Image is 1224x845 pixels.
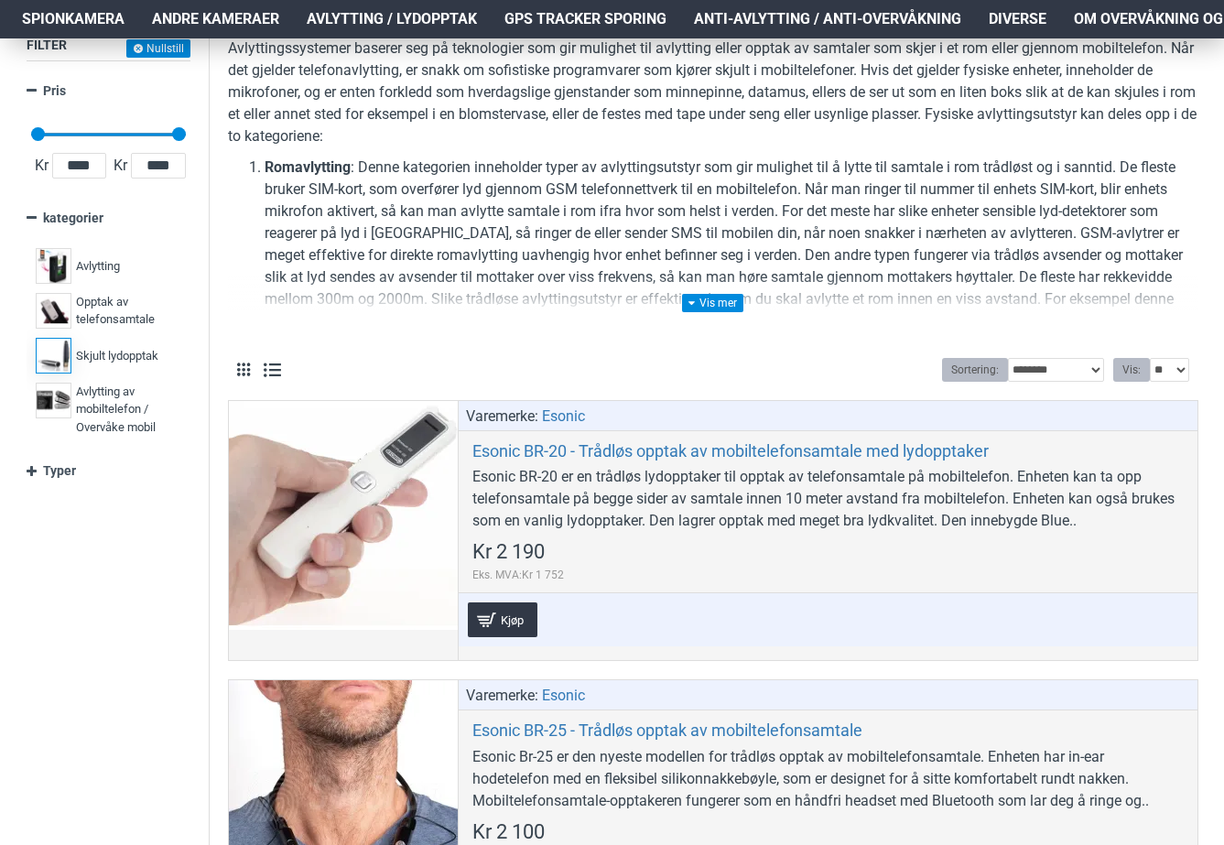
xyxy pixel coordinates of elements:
a: Esonic [542,685,585,707]
span: Kr 2 190 [472,542,545,562]
a: Pris [27,75,190,107]
span: Diverse [989,8,1046,30]
span: Kjøp [496,614,528,626]
img: Avlytting av mobiltelefon / Overvåke mobil [36,383,71,418]
a: Typer [27,455,190,487]
span: Spionkamera [22,8,125,30]
span: Skjult lydopptak [76,347,158,365]
a: romavlytteren [265,310,353,332]
li: : Denne kategorien inneholder typer av avlyttingsutstyr som gir mulighet til å lytte til samtale ... [265,157,1198,332]
span: Varemerke: [466,406,538,428]
span: Kr 2 100 [472,822,545,842]
span: GPS Tracker Sporing [504,8,666,30]
span: Kr [31,155,52,177]
span: Andre kameraer [152,8,279,30]
b: Romavlytting [265,158,351,176]
a: Esonic BR-25 - Trådløs opptak av mobiltelefonsamtale [472,720,862,741]
img: Skjult lydopptak [36,338,71,374]
a: kategorier [27,202,190,234]
span: Avlytting [76,257,120,276]
button: Nullstill [126,39,190,58]
span: Anti-avlytting / Anti-overvåkning [694,8,961,30]
a: Esonic [542,406,585,428]
img: Avlytting [36,248,71,284]
label: Vis: [1113,358,1150,382]
a: Esonic BR-20 - Trådløs opptak av mobiltelefonsamtale med lydopptaker Esonic BR-20 - Trådløs oppta... [229,401,458,630]
span: Avlytting av mobiltelefon / Overvåke mobil [76,383,177,437]
span: Avlytting / Lydopptak [307,8,477,30]
a: Esonic BR-20 - Trådløs opptak av mobiltelefonsamtale med lydopptaker [472,440,989,461]
span: Opptak av telefonsamtale [76,293,177,329]
div: Esonic Br-25 er den nyeste modellen for trådløs opptak av mobiltelefonsamtale. Enheten har in-ear... [472,746,1184,812]
span: Filter [27,38,67,52]
span: Eks. MVA:Kr 1 752 [472,567,564,583]
span: Varemerke: [466,685,538,707]
span: Kr [110,155,131,177]
label: Sortering: [942,358,1008,382]
div: Esonic BR-20 er en trådløs lydopptaker til opptak av telefonsamtale på mobiltelefon. Enheten kan ... [472,466,1184,532]
img: Opptak av telefonsamtale [36,293,71,329]
p: Avlyttingssystemer baserer seg på teknologier som gir mulighet til avlytting eller opptak av samt... [228,38,1198,147]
